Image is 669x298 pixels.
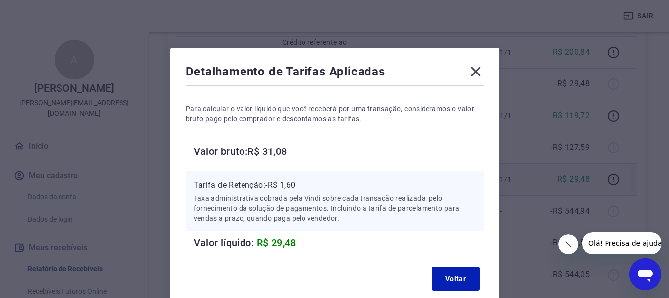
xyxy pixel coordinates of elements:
h6: Valor líquido: [194,235,484,251]
iframe: Botão para abrir a janela de mensagens [629,258,661,290]
button: Voltar [432,267,480,291]
p: Tarifa de Retenção: -R$ 1,60 [194,179,476,191]
h6: Valor bruto: R$ 31,08 [194,144,484,159]
span: Olá! Precisa de ajuda? [6,7,83,15]
p: Para calcular o valor líquido que você receberá por uma transação, consideramos o valor bruto pag... [186,104,484,124]
div: Detalhamento de Tarifas Aplicadas [186,64,484,83]
p: Taxa administrativa cobrada pela Vindi sobre cada transação realizada, pelo fornecimento da soluç... [194,193,476,223]
span: R$ 29,48 [257,237,296,249]
iframe: Fechar mensagem [558,234,578,254]
iframe: Mensagem da empresa [582,232,661,254]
